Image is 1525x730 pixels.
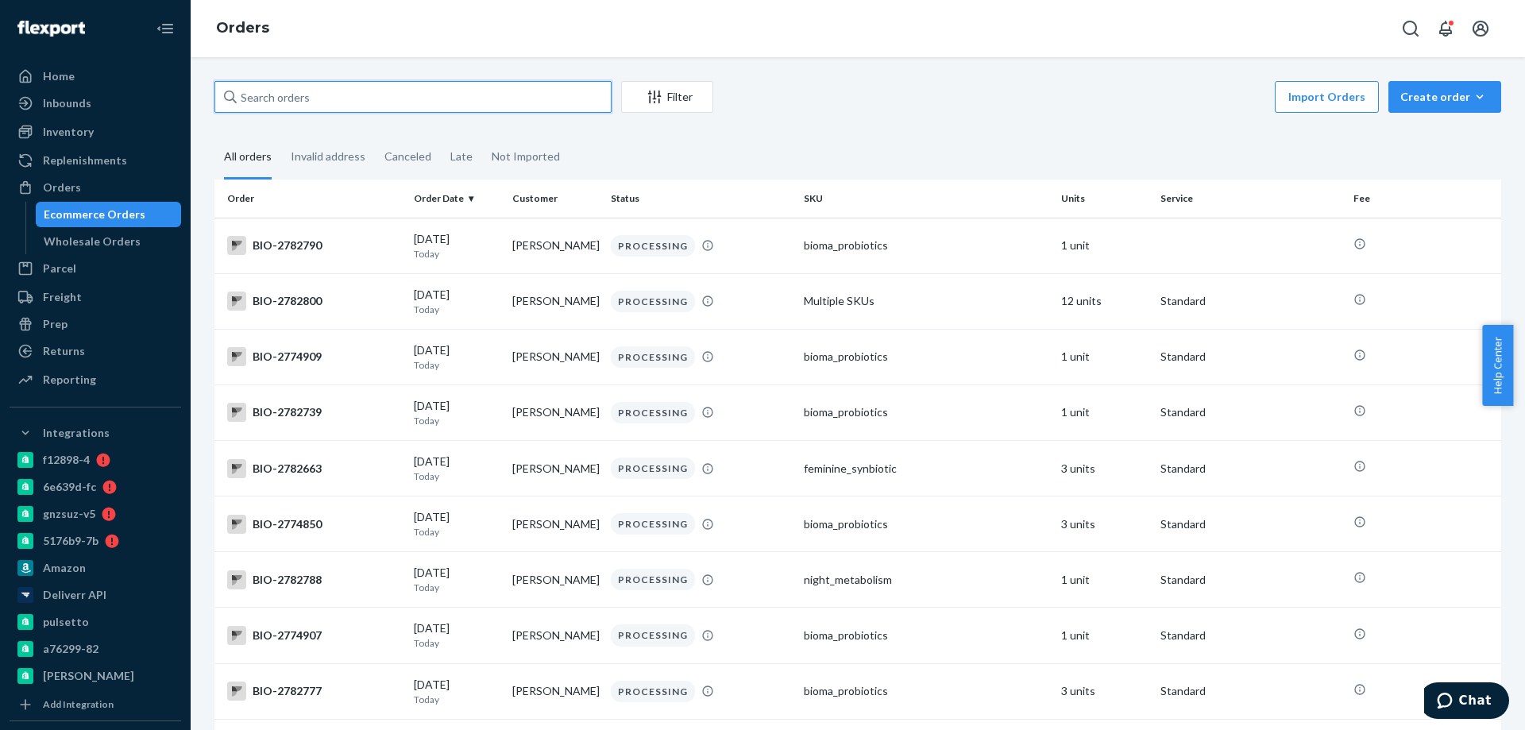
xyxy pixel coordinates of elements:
th: Fee [1347,180,1501,218]
button: Import Orders [1275,81,1379,113]
div: PROCESSING [611,291,695,312]
td: [PERSON_NAME] [506,384,604,440]
div: Inbounds [43,95,91,111]
div: BIO-2782790 [227,236,401,255]
div: Parcel [43,261,76,276]
div: BIO-2774907 [227,626,401,645]
div: Not Imported [492,136,560,177]
div: BIO-2782800 [227,292,401,311]
div: Replenishments [43,153,127,168]
p: Today [414,358,500,372]
button: Filter [621,81,713,113]
div: BIO-2782663 [227,459,401,478]
div: Integrations [43,425,110,441]
div: gnzsuz-v5 [43,506,95,522]
div: [DATE] [414,509,500,539]
td: [PERSON_NAME] [506,441,604,496]
p: Today [414,581,500,594]
iframe: Opens a widget where you can chat to one of our agents [1424,682,1509,722]
div: bioma_probiotics [804,404,1048,420]
div: BIO-2782788 [227,570,401,589]
p: Today [414,247,500,261]
div: bioma_probiotics [804,628,1048,643]
div: Add Integration [43,697,114,711]
a: 5176b9-7b [10,528,181,554]
p: Today [414,303,500,316]
td: 1 unit [1055,384,1153,440]
td: [PERSON_NAME] [506,663,604,719]
div: 5176b9-7b [43,533,98,549]
td: 1 unit [1055,218,1153,273]
p: Standard [1160,628,1341,643]
th: Units [1055,180,1153,218]
td: [PERSON_NAME] [506,329,604,384]
ol: breadcrumbs [203,6,282,52]
input: Search orders [214,81,612,113]
div: bioma_probiotics [804,683,1048,699]
a: [PERSON_NAME] [10,663,181,689]
th: Status [604,180,797,218]
a: Returns [10,338,181,364]
td: 1 unit [1055,329,1153,384]
button: Integrations [10,420,181,446]
div: PROCESSING [611,235,695,257]
p: Standard [1160,572,1341,588]
div: PROCESSING [611,681,695,702]
div: Wholesale Orders [44,234,141,249]
a: Inventory [10,119,181,145]
div: BIO-2782777 [227,682,401,701]
p: Standard [1160,404,1341,420]
div: 6e639d-fc [43,479,96,495]
button: Open account menu [1465,13,1496,44]
p: Standard [1160,349,1341,365]
td: 1 unit [1055,552,1153,608]
div: PROCESSING [611,402,695,423]
td: 3 units [1055,441,1153,496]
div: pulsetto [43,614,89,630]
div: bioma_probiotics [804,238,1048,253]
div: f12898-4 [43,452,90,468]
a: Ecommerce Orders [36,202,182,227]
a: Wholesale Orders [36,229,182,254]
th: Service [1154,180,1347,218]
td: [PERSON_NAME] [506,552,604,608]
div: Canceled [384,136,431,177]
div: Amazon [43,560,86,576]
button: Close Navigation [149,13,181,44]
a: Parcel [10,256,181,281]
div: Returns [43,343,85,359]
div: Prep [43,316,68,332]
div: [DATE] [414,677,500,706]
div: Home [43,68,75,84]
td: 12 units [1055,273,1153,329]
button: Create order [1388,81,1501,113]
div: [DATE] [414,398,500,427]
p: Today [414,525,500,539]
a: pulsetto [10,609,181,635]
div: [DATE] [414,454,500,483]
td: Multiple SKUs [797,273,1055,329]
p: Standard [1160,683,1341,699]
a: Orders [10,175,181,200]
th: Order Date [407,180,506,218]
div: Reporting [43,372,96,388]
th: SKU [797,180,1055,218]
div: Inventory [43,124,94,140]
div: Deliverr API [43,587,106,603]
a: gnzsuz-v5 [10,501,181,527]
td: 3 units [1055,496,1153,552]
div: bioma_probiotics [804,516,1048,532]
a: Deliverr API [10,582,181,608]
div: PROCESSING [611,346,695,368]
div: PROCESSING [611,624,695,646]
div: bioma_probiotics [804,349,1048,365]
div: PROCESSING [611,569,695,590]
button: Help Center [1482,325,1513,406]
a: Amazon [10,555,181,581]
p: Standard [1160,516,1341,532]
div: Invalid address [291,136,365,177]
div: [PERSON_NAME] [43,668,134,684]
div: BIO-2774850 [227,515,401,534]
p: Standard [1160,461,1341,477]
